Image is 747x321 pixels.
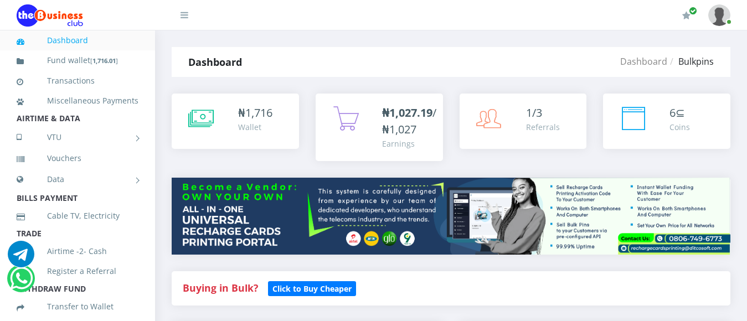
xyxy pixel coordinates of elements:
a: Airtime -2- Cash [17,239,138,264]
a: Transactions [17,68,138,94]
a: Miscellaneous Payments [17,88,138,113]
span: 1,716 [245,105,272,120]
a: Cable TV, Electricity [17,203,138,229]
span: 6 [669,105,676,120]
a: 1/3 Referrals [460,94,587,149]
div: Wallet [238,121,272,133]
a: Dashboard [17,28,138,53]
div: Coins [669,121,690,133]
b: Click to Buy Cheaper [272,283,352,294]
li: Bulkpins [667,55,714,68]
img: User [708,4,730,26]
span: Renew/Upgrade Subscription [689,7,697,15]
div: Referrals [526,121,560,133]
a: Register a Referral [17,258,138,284]
img: Logo [17,4,83,27]
a: Dashboard [620,55,667,68]
a: Chat for support [10,273,33,292]
a: VTU [17,123,138,151]
b: ₦1,027.19 [382,105,432,120]
a: Vouchers [17,146,138,171]
img: multitenant_rcp.png [172,178,730,254]
div: ₦ [238,105,272,121]
a: Transfer to Wallet [17,294,138,319]
div: ⊆ [669,105,690,121]
i: Renew/Upgrade Subscription [682,11,691,20]
b: 1,716.01 [92,56,116,65]
a: ₦1,716 Wallet [172,94,299,149]
small: [ ] [90,56,118,65]
span: 1/3 [526,105,542,120]
strong: Buying in Bulk? [183,281,258,294]
a: ₦1,027.19/₦1,027 Earnings [316,94,443,161]
a: Data [17,165,138,193]
strong: Dashboard [188,55,242,69]
a: Fund wallet[1,716.01] [17,48,138,74]
a: Click to Buy Cheaper [268,281,356,294]
a: Chat for support [8,249,34,267]
div: Earnings [382,138,436,149]
span: /₦1,027 [382,105,436,137]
